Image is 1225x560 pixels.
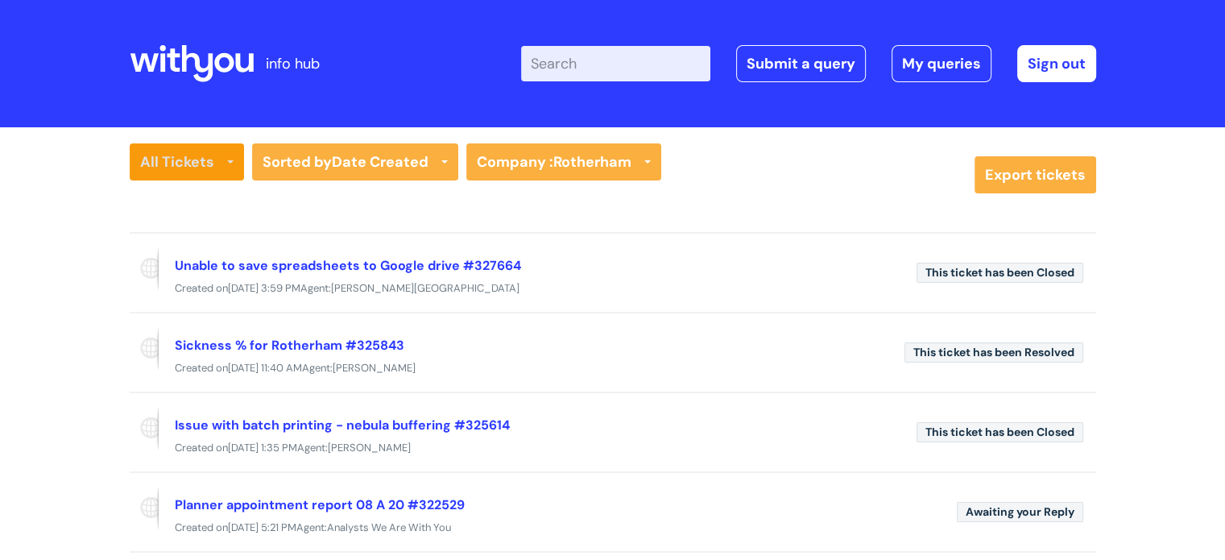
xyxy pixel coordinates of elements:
span: [DATE] 3:59 PM [228,281,300,295]
a: Sickness % for Rotherham #325843 [175,337,404,354]
a: Planner appointment report 08 A 20 #322529 [175,496,465,513]
span: Awaiting your Reply [957,502,1083,522]
div: Created on Agent: [130,359,1096,379]
span: Reported via portal [130,247,159,292]
div: | - [521,45,1096,82]
div: Created on Agent: [130,518,1096,538]
a: Submit a query [736,45,866,82]
a: Sign out [1017,45,1096,82]
span: This ticket has been Closed [917,263,1083,283]
span: [PERSON_NAME] [328,441,411,454]
input: Search [521,46,710,81]
a: Sorted byDate Created [252,143,458,180]
span: [DATE] 11:40 AM [228,361,302,375]
div: Created on Agent: [130,438,1096,458]
span: [PERSON_NAME] [333,361,416,375]
a: All Tickets [130,143,244,180]
span: This ticket has been Resolved [904,342,1083,363]
a: Export tickets [975,156,1096,193]
span: Reported via portal [130,486,159,531]
strong: Rotherham [553,152,631,172]
span: [DATE] 1:35 PM [228,441,297,454]
b: Date Created [332,152,428,172]
span: Reported via portal [130,326,159,371]
a: Company :Rotherham [466,143,661,180]
span: [PERSON_NAME][GEOGRAPHIC_DATA] [331,281,519,295]
p: info hub [266,51,320,77]
span: This ticket has been Closed [917,422,1083,442]
span: Reported via portal [130,406,159,451]
a: Unable to save spreadsheets to Google drive #327664 [175,257,521,274]
a: My queries [892,45,991,82]
span: Analysts We Are With You [327,521,451,534]
span: [DATE] 5:21 PM [228,521,296,534]
a: Issue with batch printing - nebula buffering #325614 [175,417,510,433]
div: Created on Agent: [130,279,1096,299]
